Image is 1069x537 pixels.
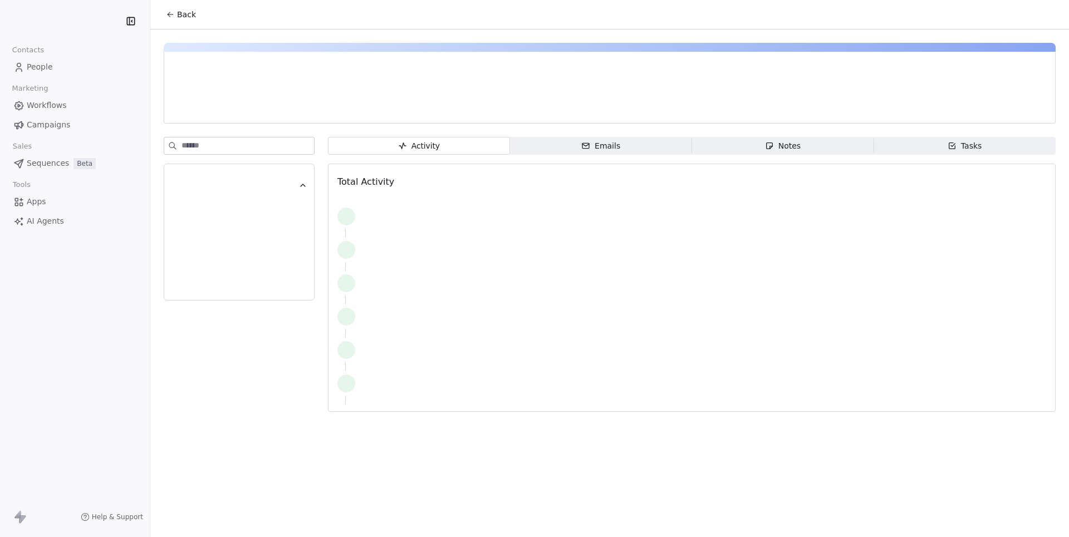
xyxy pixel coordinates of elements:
[8,138,37,155] span: Sales
[27,157,69,169] span: Sequences
[9,96,141,115] a: Workflows
[27,196,46,208] span: Apps
[8,176,35,193] span: Tools
[9,58,141,76] a: People
[9,212,141,230] a: AI Agents
[27,100,67,111] span: Workflows
[159,4,203,24] button: Back
[27,61,53,73] span: People
[948,140,982,152] div: Tasks
[9,116,141,134] a: Campaigns
[7,80,53,97] span: Marketing
[9,193,141,211] a: Apps
[7,42,49,58] span: Contacts
[337,176,394,187] span: Total Activity
[9,154,141,173] a: SequencesBeta
[27,215,64,227] span: AI Agents
[27,119,70,131] span: Campaigns
[581,140,620,152] div: Emails
[73,158,96,169] span: Beta
[81,513,143,521] a: Help & Support
[92,513,143,521] span: Help & Support
[765,140,801,152] div: Notes
[177,9,196,20] span: Back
